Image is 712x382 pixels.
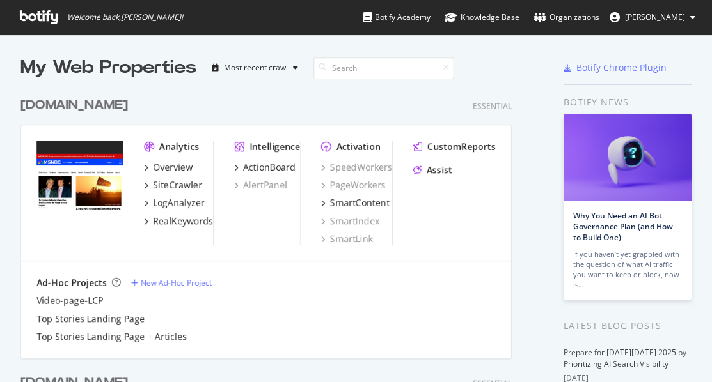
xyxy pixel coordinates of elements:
a: PageWorkers [321,179,386,192]
div: ActionBoard [243,161,296,174]
div: RealKeywords [153,215,213,227]
a: Why You Need an AI Bot Governance Plan (and How to Build One) [573,210,673,243]
div: Essential [473,100,512,111]
a: Top Stories Landing Page [36,312,145,325]
div: Activation [336,141,381,153]
a: Prepare for [DATE][DATE] 2025 by Prioritizing AI Search Visibility [564,347,686,369]
a: CustomReports [413,141,496,153]
a: RealKeywords [144,215,213,227]
div: SiteCrawler [153,179,202,192]
button: Most recent crawl [207,57,303,78]
div: Botify news [564,95,692,109]
a: SmartIndex [321,215,379,227]
div: Organizations [534,11,599,24]
a: Assist [413,164,452,176]
img: Why You Need an AI Bot Governance Plan (and How to Build One) [564,114,692,201]
div: Analytics [159,141,199,153]
a: ActionBoard [234,161,296,174]
div: Knowledge Base [445,11,519,24]
a: Botify Chrome Plugin [564,61,667,74]
a: Video-page-LCP [36,294,103,307]
div: Assist [427,164,452,176]
a: [DOMAIN_NAME] [20,96,133,114]
div: If you haven’t yet grappled with the question of what AI traffic you want to keep or block, now is… [573,249,682,290]
div: Overview [153,161,193,174]
div: LogAnalyzer [153,197,205,210]
div: Intelligence [249,141,300,153]
span: Welcome back, [PERSON_NAME] ! [67,12,183,22]
a: LogAnalyzer [144,197,205,210]
div: New Ad-Hoc Project [141,277,212,288]
a: SiteCrawler [144,179,202,192]
a: Overview [144,161,193,174]
a: AlertPanel [234,179,287,192]
div: Latest Blog Posts [564,319,692,333]
a: Top Stories Landing Page + Articles [36,330,187,343]
a: SmartContent [321,197,390,210]
div: My Web Properties [20,55,196,80]
div: Botify Academy [363,11,431,24]
button: [PERSON_NAME] [599,7,706,27]
img: msnbc.com [36,141,123,210]
div: [DOMAIN_NAME] [20,96,128,114]
a: New Ad-Hoc Project [131,277,212,288]
input: Search [313,57,454,79]
a: SmartLink [321,233,373,245]
div: Most recent crawl [224,64,288,72]
a: SpeedWorkers [321,161,392,174]
div: CustomReports [427,141,496,153]
div: Botify Chrome Plugin [576,61,667,74]
span: Joy Kemp [625,11,685,22]
div: SmartContent [330,197,390,210]
div: Ad-Hoc Projects [36,277,107,289]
